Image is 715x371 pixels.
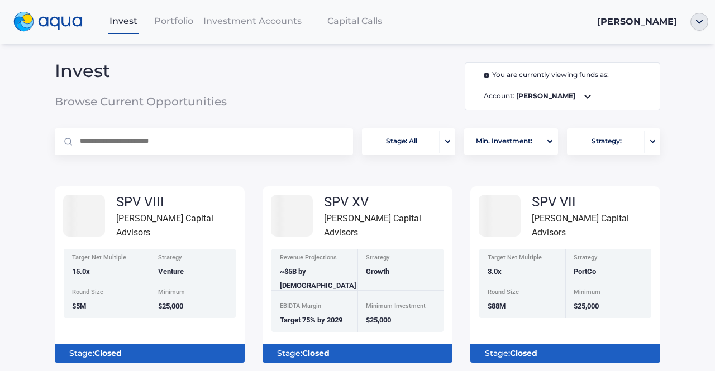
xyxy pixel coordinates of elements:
img: portfolio-arrow [547,139,552,143]
span: ~$5B by [DEMOGRAPHIC_DATA] [280,267,356,290]
img: logo [13,12,83,32]
a: Investment Accounts [199,9,306,32]
div: SPV VIII [116,195,245,209]
div: SPV XV [324,195,452,209]
a: Capital Calls [306,9,403,32]
div: Strategy [158,254,229,264]
div: Strategy [366,254,437,264]
div: EBIDTA Margin [280,303,351,312]
span: $25,000 [574,302,599,310]
div: Strategy [574,254,645,264]
span: 3.0x [488,267,502,276]
span: You are currently viewing funds as: [484,70,609,80]
span: Browse Current Opportunities [55,96,256,107]
button: Stage: Allportfolio-arrow [362,128,455,155]
b: [PERSON_NAME] [516,91,575,100]
span: [PERSON_NAME] [597,16,677,27]
div: Minimum [158,289,229,298]
div: Revenue Projections [280,254,351,264]
div: Minimum Investment [366,303,437,312]
img: Magnifier [64,138,72,146]
span: Capital Calls [327,16,382,26]
div: Stage: [64,344,236,363]
b: Closed [302,348,330,358]
div: [PERSON_NAME] Capital Advisors [532,211,660,239]
button: Strategy:portfolio-arrow [567,128,660,155]
span: Growth [366,267,389,276]
a: Invest [98,9,149,32]
div: [PERSON_NAME] Capital Advisors [116,211,245,239]
span: Account: [479,90,646,103]
span: Stage: All [386,131,417,152]
img: i.svg [484,73,492,78]
span: Investment Accounts [203,16,302,26]
span: $5M [72,302,86,310]
span: $25,000 [366,316,391,324]
img: portfolio-arrow [445,139,450,143]
span: $25,000 [158,302,183,310]
span: $88M [488,302,506,310]
span: Strategy: [592,131,622,152]
div: Round Size [72,289,143,298]
div: [PERSON_NAME] Capital Advisors [324,211,452,239]
span: Portfolio [154,16,193,26]
span: Invest [109,16,137,26]
div: Target Net Multiple [488,254,559,264]
a: Portfolio [149,9,199,32]
div: Stage: [479,344,651,363]
img: ellipse [690,13,708,31]
b: Closed [94,348,122,358]
button: Min. Investment:portfolio-arrow [464,128,557,155]
div: SPV VII [532,195,660,209]
img: portfolio-arrow [650,139,655,143]
div: Round Size [488,289,559,298]
span: Venture [158,267,184,276]
div: Stage: [271,344,444,363]
span: Target 75% by 2029 [280,316,342,324]
span: 15.0x [72,267,90,276]
span: PortCo [574,267,596,276]
span: Min. Investment: [476,131,532,152]
div: Target Net Multiple [72,254,143,264]
div: Minimum [574,289,645,298]
span: Invest [55,65,256,76]
a: logo [7,9,98,35]
b: Closed [510,348,537,358]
